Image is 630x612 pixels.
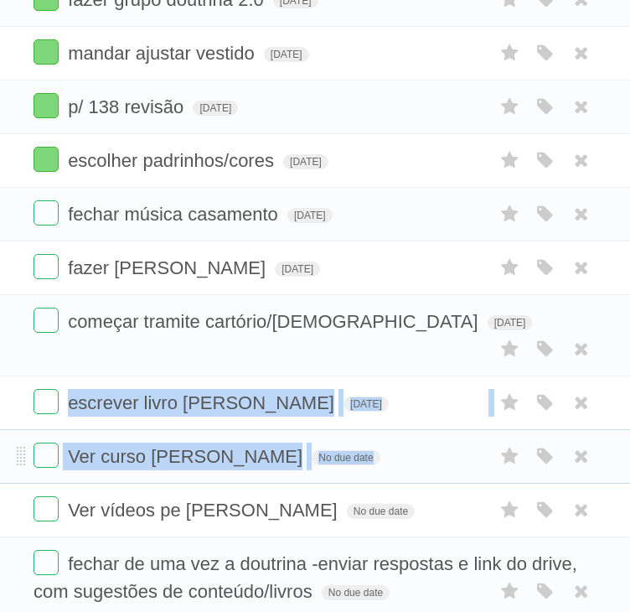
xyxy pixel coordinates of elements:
label: Star task [494,147,526,174]
span: [DATE] [193,101,238,116]
span: [DATE] [283,154,328,169]
span: Ver vídeos pe [PERSON_NAME] [68,500,342,521]
label: Done [34,443,59,468]
span: No due date [312,450,380,465]
label: Star task [494,200,526,228]
span: [DATE] [343,397,389,412]
span: [DATE] [488,315,533,330]
label: Star task [494,39,526,67]
span: No due date [347,504,415,519]
label: Star task [494,496,526,524]
span: fazer [PERSON_NAME] [68,257,270,278]
span: escrever livro [PERSON_NAME] [68,392,338,413]
span: [DATE] [264,47,309,62]
label: Star task [494,389,526,417]
label: Done [34,39,59,65]
span: mandar ajustar vestido [68,43,259,64]
label: Star task [494,93,526,121]
span: fechar de uma vez a doutrina -enviar respostas e link do drive, com sugestões de conteúdo/livros [34,553,577,602]
label: Done [34,389,59,414]
label: Done [34,93,59,118]
span: No due date [322,585,390,600]
label: Done [34,200,59,226]
span: Ver curso [PERSON_NAME] [68,446,307,467]
label: Star task [494,335,526,363]
label: Done [34,147,59,172]
span: começar tramite cartório/[DEMOGRAPHIC_DATA] [68,311,482,332]
label: Done [34,254,59,279]
span: escolher padrinhos/cores [68,150,278,171]
span: [DATE] [287,208,333,223]
span: fechar música casamento [68,204,282,225]
span: [DATE] [275,262,320,277]
label: Star task [494,578,526,605]
label: Done [34,496,59,521]
label: Star task [494,254,526,282]
label: Done [34,308,59,333]
label: Star task [494,443,526,470]
span: p/ 138 revisão [68,96,188,117]
label: Done [34,550,59,575]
